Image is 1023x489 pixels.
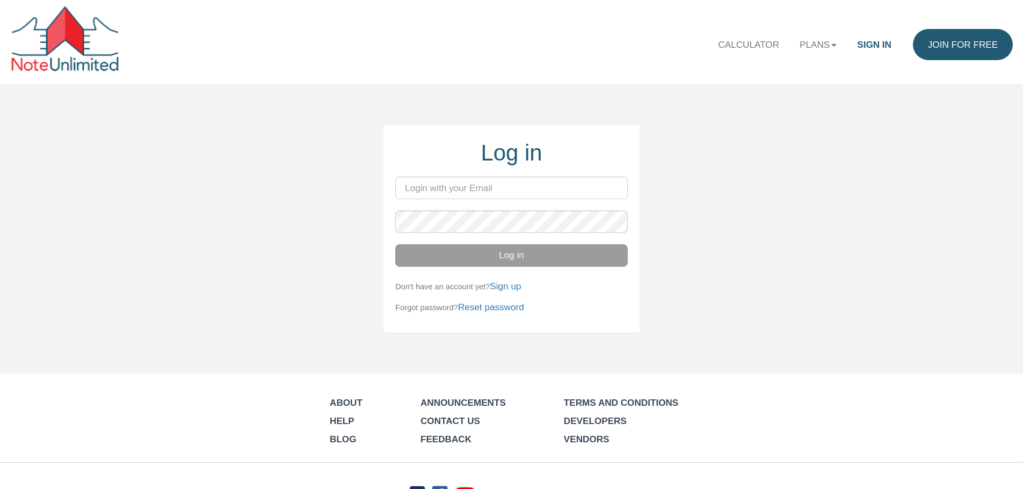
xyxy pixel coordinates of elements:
a: Reset password [458,302,524,312]
a: Terms and Conditions [564,397,678,408]
a: Join for FREE [913,29,1013,60]
a: Feedback [420,434,471,444]
a: Plans [789,29,847,60]
a: Help [330,415,354,426]
button: Log in [395,244,627,267]
a: Sign up [490,281,521,291]
a: Vendors [564,434,610,444]
a: Blog [330,434,356,444]
a: Sign in [847,29,902,60]
a: Contact Us [420,415,480,426]
a: Announcements [420,397,506,408]
a: About [330,397,362,408]
a: Developers [564,415,627,426]
div: Log in [395,137,627,169]
input: Login with your Email [395,177,627,199]
a: Calculator [708,29,789,60]
small: Don't have an account yet? [395,282,521,291]
small: Forgot password? [395,303,524,312]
